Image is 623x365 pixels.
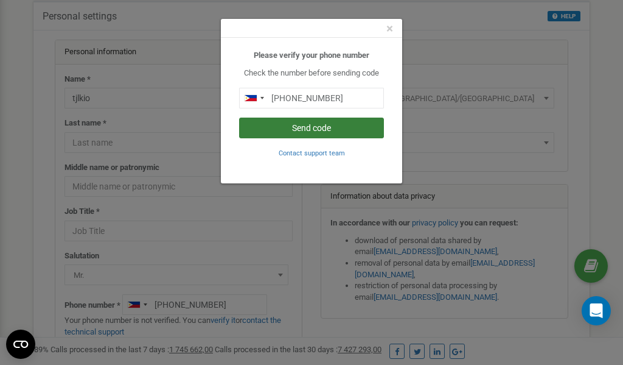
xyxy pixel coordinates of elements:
[279,148,345,157] a: Contact support team
[582,296,611,325] div: Open Intercom Messenger
[279,149,345,157] small: Contact support team
[386,21,393,36] span: ×
[239,88,384,108] input: 0905 123 4567
[6,330,35,359] button: Open CMP widget
[254,51,369,60] b: Please verify your phone number
[240,88,268,108] div: Telephone country code
[239,118,384,138] button: Send code
[239,68,384,79] p: Check the number before sending code
[386,23,393,35] button: Close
